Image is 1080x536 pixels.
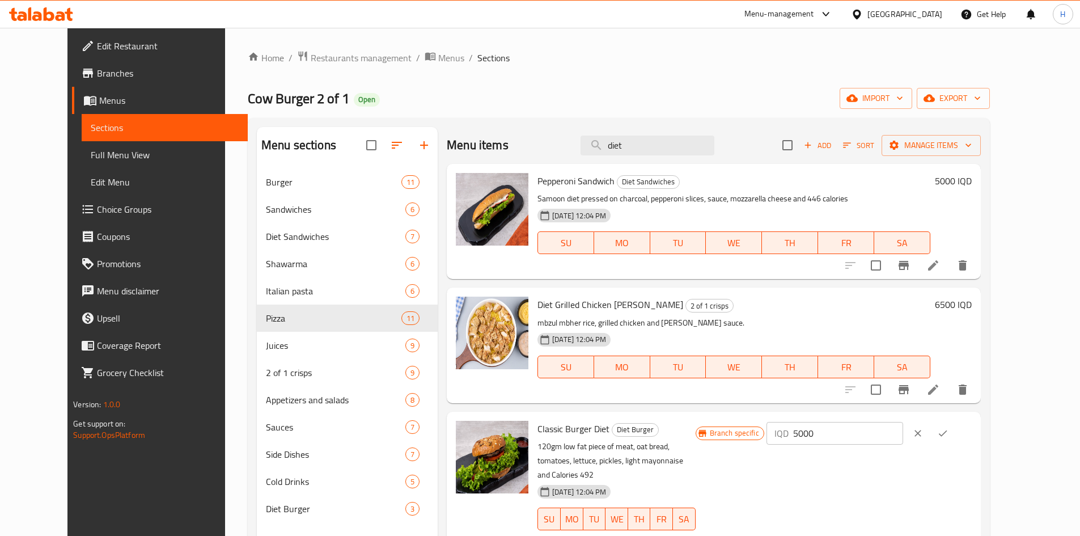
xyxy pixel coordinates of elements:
[537,316,930,330] p: mbzul mbher rice, grilled chicken and [PERSON_NAME] sauce.
[72,332,248,359] a: Coverage Report
[257,277,438,305] div: Italian pasta6
[405,339,420,352] div: items
[874,231,930,254] button: SA
[97,230,239,243] span: Coupons
[72,305,248,332] a: Upsell
[802,139,833,152] span: Add
[248,86,349,111] span: Cow Burger 2 of 1
[890,376,917,403] button: Branch-specific-item
[261,137,336,154] h2: Menu sections
[73,428,145,442] a: Support.OpsPlatform
[864,378,888,402] span: Select to update
[799,137,836,154] span: Add item
[402,177,419,188] span: 11
[905,421,930,446] button: clear
[359,133,383,157] span: Select all sections
[867,8,942,20] div: [GEOGRAPHIC_DATA]
[818,231,874,254] button: FR
[599,235,646,251] span: MO
[610,511,624,527] span: WE
[97,202,239,216] span: Choice Groups
[655,359,702,375] span: TU
[73,397,101,412] span: Version:
[97,257,239,271] span: Promotions
[91,175,239,189] span: Edit Menu
[548,334,611,345] span: [DATE] 12:04 PM
[266,366,405,379] span: 2 of 1 crisps
[73,416,125,431] span: Get support on:
[537,231,594,254] button: SU
[949,376,976,403] button: delete
[72,223,248,250] a: Coupons
[705,428,764,438] span: Branch specific
[762,356,818,378] button: TH
[879,359,926,375] span: SA
[266,284,405,298] span: Italian pasta
[406,422,419,433] span: 7
[882,135,981,156] button: Manage items
[762,231,818,254] button: TH
[543,235,590,251] span: SU
[588,511,602,527] span: TU
[97,39,239,53] span: Edit Restaurant
[405,366,420,379] div: items
[266,393,405,407] span: Appetizers and salads
[406,368,419,378] span: 9
[849,91,903,105] span: import
[537,356,594,378] button: SU
[97,339,239,352] span: Coverage Report
[537,296,683,313] span: Diet Grilled Chicken [PERSON_NAME]
[72,250,248,277] a: Promotions
[257,413,438,441] div: Sauces7
[383,132,410,159] span: Sort sections
[406,340,419,351] span: 9
[537,420,609,437] span: Classic Burger Diet
[297,50,412,65] a: Restaurants management
[266,502,405,516] span: Diet Burger
[266,420,405,434] span: Sauces
[469,51,473,65] li: /
[405,230,420,243] div: items
[257,468,438,495] div: Cold Drinks5
[456,421,528,493] img: Classic Burger Diet
[799,137,836,154] button: Add
[266,475,405,488] span: Cold Drinks
[257,386,438,413] div: Appetizers and salads8
[774,427,789,440] p: IQD
[864,254,888,277] span: Select to update
[537,192,930,206] p: Samoon diet pressed on charcoal, pepperoni slices, sauce, mozzarella cheese and 446 calories
[548,210,611,221] span: [DATE] 12:04 PM
[537,172,615,189] span: Pepperoni Sandwich
[935,297,972,313] h6: 6500 IQD
[257,305,438,332] div: Pizza11
[406,231,419,242] span: 7
[685,299,734,313] div: 2 of 1 crisps
[655,235,702,251] span: TU
[266,448,405,461] span: Side Dishes
[402,313,419,324] span: 11
[926,383,940,396] a: Edit menu item
[548,487,611,497] span: [DATE] 12:04 PM
[72,87,248,114] a: Menus
[677,511,691,527] span: SA
[266,257,405,271] span: Shawarma
[581,136,714,155] input: search
[266,230,405,243] span: Diet Sandwiches
[82,168,248,196] a: Edit Menu
[926,91,981,105] span: export
[793,422,903,445] input: Please enter price
[710,359,757,375] span: WE
[823,359,870,375] span: FR
[447,137,509,154] h2: Menu items
[257,359,438,386] div: 2 of 1 crisps9
[406,504,419,514] span: 3
[650,356,706,378] button: TU
[266,202,405,216] span: Sandwiches
[650,508,673,530] button: FR
[406,286,419,297] span: 6
[766,359,814,375] span: TH
[594,356,650,378] button: MO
